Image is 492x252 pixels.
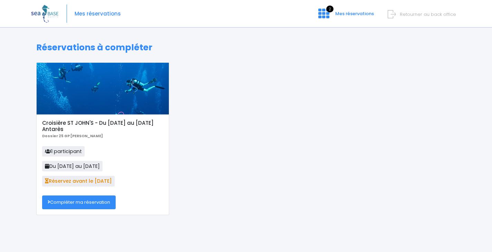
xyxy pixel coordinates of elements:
h1: Réservations à compléter [36,42,456,53]
b: Dossier 25 GP [PERSON_NAME] [42,133,103,139]
span: 2 [326,6,334,12]
a: 2 Mes réservations [313,13,378,19]
span: 1 participant [42,146,85,157]
span: Retourner au back office [400,11,456,18]
span: Réservez avant le [DATE] [42,176,115,186]
a: Compléter ma réservation [42,195,116,209]
span: Mes réservations [335,10,374,17]
a: Retourner au back office [390,11,456,18]
h5: Croisière ST JOHN'S - Du [DATE] au [DATE] Antarès [42,120,163,132]
span: Du [DATE] au [DATE] [42,161,103,171]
